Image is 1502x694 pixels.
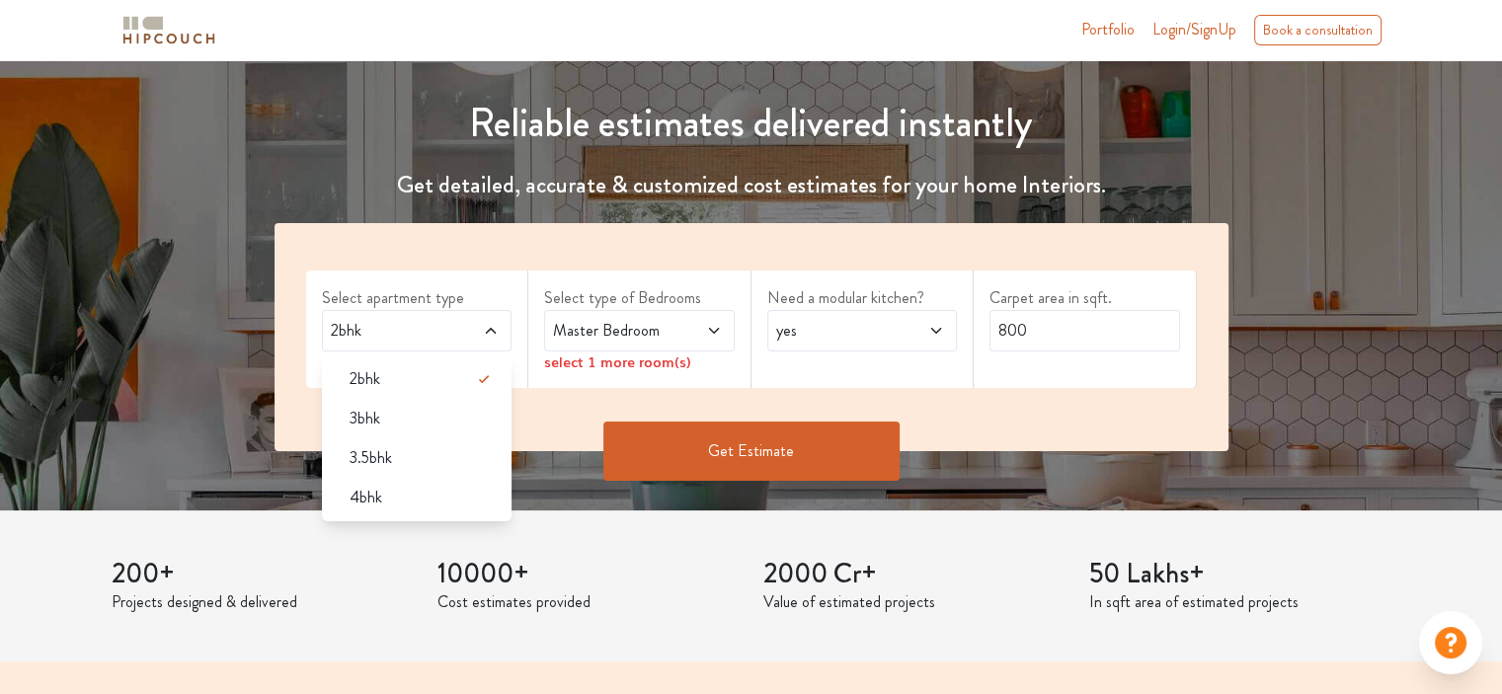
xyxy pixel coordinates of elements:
h3: 50 Lakhs+ [1089,558,1391,591]
span: Login/SignUp [1152,18,1236,40]
p: Value of estimated projects [763,590,1066,614]
p: In sqft area of estimated projects [1089,590,1391,614]
span: 4bhk [350,486,382,509]
button: Get Estimate [603,422,900,481]
span: Master Bedroom [549,319,678,343]
input: Enter area sqft [989,310,1180,351]
h1: Reliable estimates delivered instantly [263,100,1240,147]
div: Book a consultation [1254,15,1382,45]
p: Cost estimates provided [437,590,740,614]
span: 2bhk [327,319,456,343]
span: 2bhk [350,367,380,391]
span: 3bhk [350,407,380,430]
label: Select type of Bedrooms [544,286,735,310]
span: yes [772,319,902,343]
p: Projects designed & delivered [112,590,414,614]
label: Select apartment type [322,286,513,310]
h3: 2000 Cr+ [763,558,1066,591]
span: logo-horizontal.svg [119,8,218,52]
img: logo-horizontal.svg [119,13,218,47]
h3: 200+ [112,558,414,591]
div: select 1 more room(s) [544,351,735,372]
span: 3.5bhk [350,446,392,470]
a: Portfolio [1081,18,1135,41]
label: Need a modular kitchen? [767,286,958,310]
h4: Get detailed, accurate & customized cost estimates for your home Interiors. [263,171,1240,199]
h3: 10000+ [437,558,740,591]
label: Carpet area in sqft. [989,286,1180,310]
